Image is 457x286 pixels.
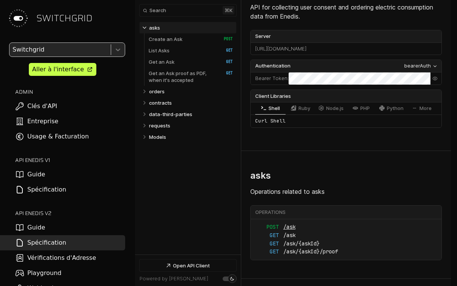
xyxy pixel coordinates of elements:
[255,231,279,240] span: GET
[298,105,310,111] span: Ruby
[149,97,233,108] a: contracts
[283,240,320,248] span: /ask/{askId}
[149,58,174,65] p: Get an Ask
[135,19,241,255] nav: Table of contents for Api
[283,223,307,231] span: /ask
[251,115,441,127] div: Curl Shell
[149,120,233,131] a: requests
[255,62,291,70] span: Authentication
[218,36,233,42] span: POST
[149,68,233,86] a: Get an Ask proof as PDF, when it's accepted GET
[140,259,236,271] a: Open API Client
[387,105,404,111] span: Python
[6,6,30,30] img: Switchgrid Logo
[149,122,170,129] p: requests
[251,30,441,42] label: Server
[255,223,279,231] span: POST
[255,231,437,240] a: GET/ask
[250,3,442,21] p: API for collecting user consent and ordering electric consumption data from Enedis.
[149,70,216,83] p: Get an Ask proof as PDF, when it's accepted
[149,86,233,97] a: orders
[149,36,182,42] p: Create an Ask
[255,248,437,256] a: GET/ask/{askId}/proof
[29,63,96,76] a: Aller à l'interface
[255,248,279,256] span: GET
[149,47,170,54] p: List Asks
[149,45,233,56] a: List Asks GET
[149,22,233,33] a: asks
[283,231,307,240] span: /ask
[149,131,233,143] a: Models
[32,65,84,74] div: Aller à l'interface
[402,62,440,70] button: bearerAuth
[250,187,442,196] p: Operations related to asks
[149,56,233,68] a: Get an Ask GET
[326,105,344,111] span: Node.js
[250,170,271,181] h2: asks
[149,111,192,118] p: data-third-parties
[255,209,440,216] div: Operations
[255,240,279,248] span: GET
[218,48,233,53] span: GET
[15,209,125,217] h2: API ENEDIS v2
[230,277,234,281] div: Set light mode
[149,108,233,120] a: data-third-parties
[140,276,208,281] a: Powered by [PERSON_NAME]
[15,156,125,164] h2: API ENEDIS v1
[251,43,441,55] div: [URL][DOMAIN_NAME]
[251,90,441,102] div: Client Libraries
[36,12,93,24] span: SWITCHGRID
[149,99,172,106] p: contracts
[283,248,338,256] span: /ask/{askId}/proof
[149,88,165,95] p: orders
[255,75,287,82] label: Bearer Token
[251,219,441,260] ul: asks endpoints
[218,59,233,64] span: GET
[149,134,166,140] p: Models
[251,72,289,85] div: :
[404,62,431,70] div: bearerAuth
[149,33,233,45] a: Create an Ask POST
[223,6,234,14] kbd: ⌘ k
[218,71,233,76] span: GET
[360,105,370,111] span: PHP
[255,223,437,231] a: POST/ask
[149,24,160,31] p: asks
[15,88,125,96] h2: ADMIN
[269,105,280,111] span: Shell
[149,8,166,13] span: Search
[255,240,437,248] a: GET/ask/{askId}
